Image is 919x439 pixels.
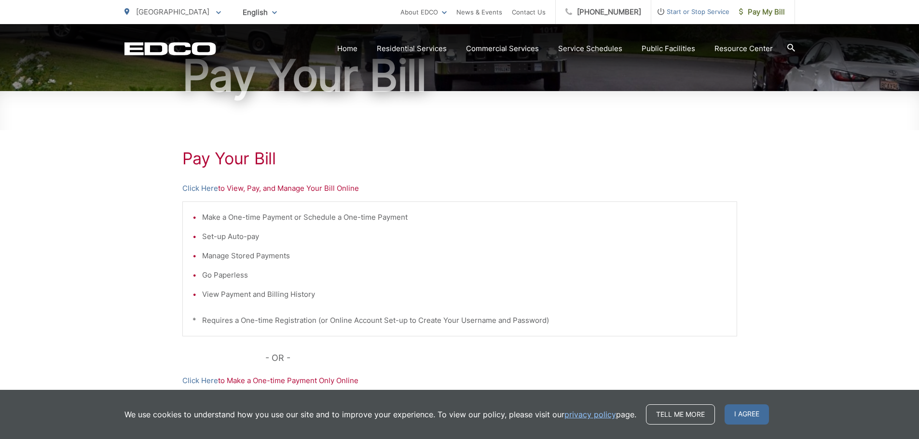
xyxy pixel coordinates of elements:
[182,375,737,386] p: to Make a One-time Payment Only Online
[124,52,795,100] h1: Pay Your Bill
[124,42,216,55] a: EDCD logo. Return to the homepage.
[136,7,209,16] span: [GEOGRAPHIC_DATA]
[646,404,715,425] a: Tell me more
[714,43,773,54] a: Resource Center
[466,43,539,54] a: Commercial Services
[202,269,727,281] li: Go Paperless
[202,212,727,223] li: Make a One-time Payment or Schedule a One-time Payment
[235,4,284,21] span: English
[124,409,636,420] p: We use cookies to understand how you use our site and to improve your experience. To view our pol...
[192,315,727,326] p: * Requires a One-time Registration (or Online Account Set-up to Create Your Username and Password)
[202,289,727,300] li: View Payment and Billing History
[642,43,695,54] a: Public Facilities
[564,409,616,420] a: privacy policy
[182,183,218,194] a: Click Here
[265,351,737,365] p: - OR -
[512,6,546,18] a: Contact Us
[202,231,727,242] li: Set-up Auto-pay
[725,404,769,425] span: I agree
[202,250,727,262] li: Manage Stored Payments
[558,43,622,54] a: Service Schedules
[739,6,785,18] span: Pay My Bill
[182,375,218,386] a: Click Here
[377,43,447,54] a: Residential Services
[337,43,357,54] a: Home
[182,149,737,168] h1: Pay Your Bill
[456,6,502,18] a: News & Events
[182,183,737,194] p: to View, Pay, and Manage Your Bill Online
[400,6,447,18] a: About EDCO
